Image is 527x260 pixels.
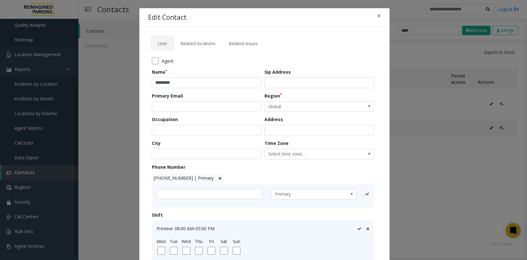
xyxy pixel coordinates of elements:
[157,238,166,245] label: Mon
[152,164,185,170] label: Phone Number
[162,58,174,64] span: Agent
[182,238,191,245] label: Wed
[148,13,187,23] h4: Edit Contact
[170,238,178,245] label: Tue
[152,69,167,75] label: Name
[233,238,240,245] label: Sun
[158,40,167,46] span: User
[154,175,214,181] span: [PHONE_NUMBER] | Primary
[180,40,216,46] span: Related locations
[152,93,183,99] label: Primary Email
[264,69,291,75] label: Sip Address
[209,238,214,245] label: Fri
[157,226,215,231] span: Preview: 08:00 AM-05:00 PM
[152,140,161,146] label: City
[272,189,339,199] span: Primary
[152,212,163,218] label: Shift
[264,93,282,99] label: Region
[221,238,227,245] label: Sat
[264,140,289,146] label: Time Zone
[377,11,381,20] span: ×
[229,40,258,46] span: Related issues
[264,116,283,123] label: Address
[373,8,385,24] button: Close
[265,149,352,159] span: Select time zone...
[195,238,203,245] label: Thu
[152,116,178,123] label: Occupation
[151,36,378,46] ul: Tabs
[265,102,352,112] span: Global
